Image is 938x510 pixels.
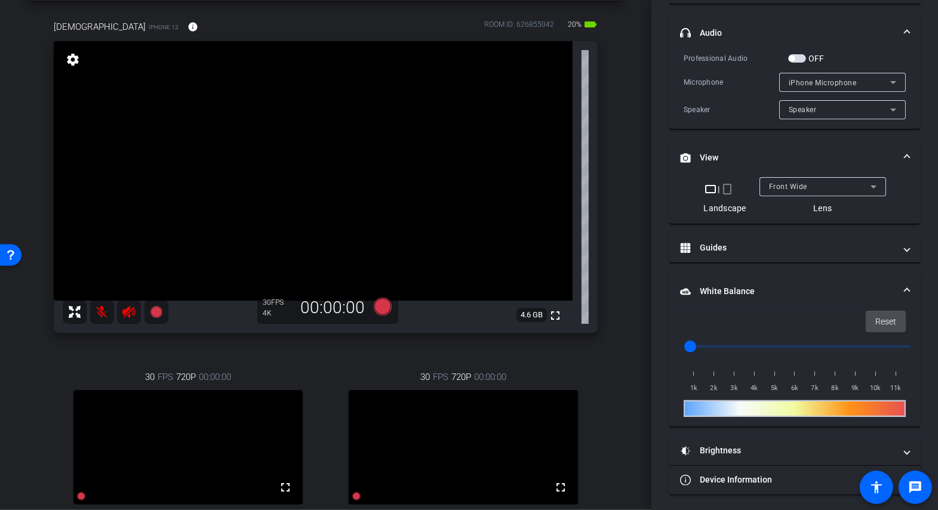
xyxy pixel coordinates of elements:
[278,480,293,494] mat-icon: fullscreen
[149,23,179,32] span: iPhone 13
[684,104,779,116] div: Speaker
[764,382,785,394] span: 5k
[669,14,920,52] mat-expansion-panel-header: Audio
[680,27,895,39] mat-panel-title: Audio
[866,311,906,332] button: Reset
[875,310,896,333] span: Reset
[885,382,906,394] span: 11k
[744,382,764,394] span: 4k
[724,382,745,394] span: 3k
[420,370,430,384] span: 30
[669,273,920,311] mat-expansion-panel-header: White Balance
[158,370,173,384] span: FPS
[769,183,807,191] span: Front Wide
[680,285,895,298] mat-panel-title: White Balance
[451,370,471,384] span: 720P
[566,15,583,34] span: 20%
[704,382,724,394] span: 2k
[789,106,817,114] span: Speaker
[553,480,568,494] mat-icon: fullscreen
[474,370,506,384] span: 00:00:00
[684,52,788,64] div: Professional Audio
[720,182,734,196] mat-icon: crop_portrait
[199,370,231,384] span: 00:00:00
[680,444,895,457] mat-panel-title: Brightness
[433,370,448,384] span: FPS
[805,382,825,394] span: 7k
[703,182,718,196] mat-icon: crop_landscape
[865,382,885,394] span: 10k
[680,242,895,254] mat-panel-title: Guides
[669,466,920,494] mat-expansion-panel-header: Device Information
[703,182,746,196] div: |
[548,308,562,323] mat-icon: fullscreen
[145,370,155,384] span: 30
[272,298,284,307] span: FPS
[684,76,779,88] div: Microphone
[669,234,920,262] mat-expansion-panel-header: Guides
[484,19,554,36] div: ROOM ID: 626855042
[293,298,373,318] div: 00:00:00
[785,382,805,394] span: 6k
[263,308,293,318] div: 4K
[680,474,895,486] mat-panel-title: Device Information
[187,21,198,32] mat-icon: info
[825,382,845,394] span: 8k
[789,79,857,87] span: iPhone Microphone
[669,311,920,426] div: White Balance
[583,17,598,32] mat-icon: battery_std
[669,52,920,129] div: Audio
[806,52,825,64] label: OFF
[516,308,547,322] span: 4.6 GB
[680,152,895,164] mat-panel-title: View
[845,382,866,394] span: 9k
[703,202,746,214] div: Landscape
[64,52,81,67] mat-icon: settings
[684,382,704,394] span: 1k
[908,480,922,494] mat-icon: message
[669,437,920,465] mat-expansion-panel-header: Brightness
[176,370,196,384] span: 720P
[669,139,920,177] mat-expansion-panel-header: View
[263,298,293,307] div: 30
[669,177,920,224] div: View
[869,480,884,494] mat-icon: accessibility
[54,20,146,33] span: [DEMOGRAPHIC_DATA]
